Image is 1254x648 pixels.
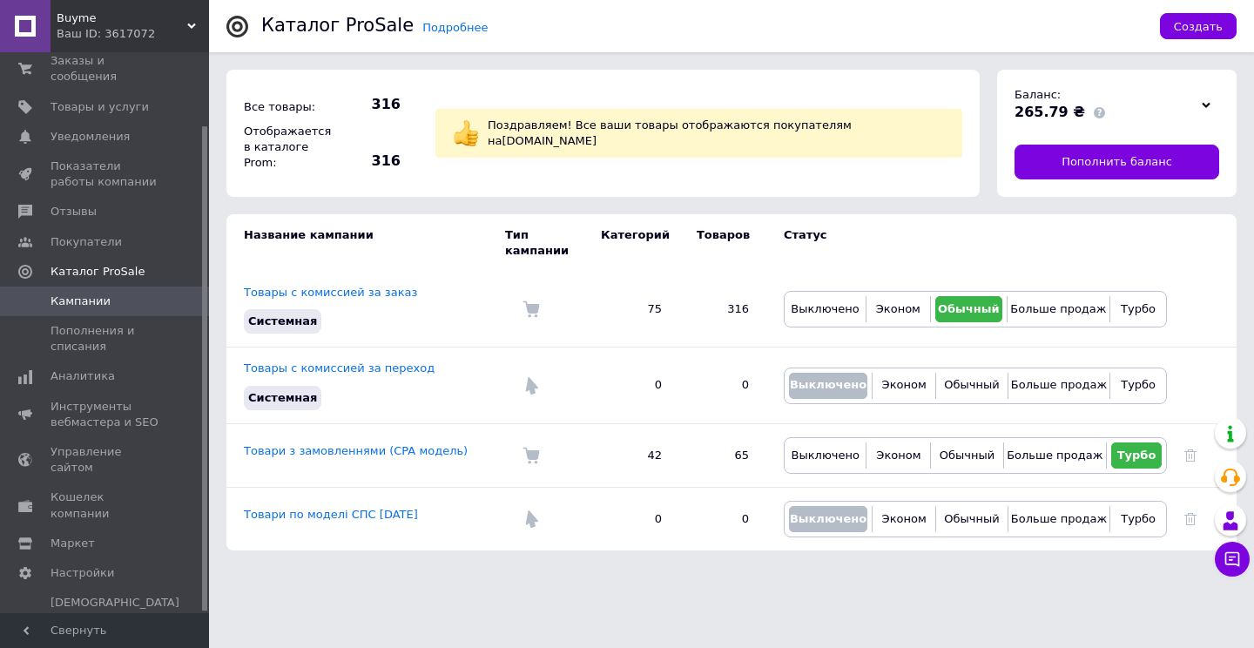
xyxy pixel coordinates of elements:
[57,26,209,42] div: Ваш ID: 3617072
[239,119,335,176] div: Отображается в каталоге Prom:
[51,99,149,115] span: Товары и услуги
[522,447,540,464] img: Комиссия за заказ
[1121,512,1156,525] span: Турбо
[882,378,927,391] span: Эконом
[340,152,401,171] span: 316
[876,302,920,315] span: Эконом
[340,95,401,114] span: 316
[679,214,766,272] td: Товаров
[1013,506,1105,532] button: Больше продаж
[766,214,1167,272] td: Статус
[244,444,468,457] a: Товари з замовленнями (CPA модель)
[244,286,417,299] a: Товары с комиссией за заказ
[583,423,679,487] td: 42
[792,449,860,462] span: Выключено
[789,296,861,322] button: Выключено
[1115,373,1162,399] button: Турбо
[871,442,926,469] button: Эконом
[57,10,187,26] span: Buyme
[51,294,111,309] span: Кампании
[244,361,435,375] a: Товары с комиссией за переход
[51,234,122,250] span: Покупатели
[505,214,583,272] td: Тип кампании
[1011,378,1107,391] span: Больше продаж
[790,512,866,525] span: Выключено
[226,214,505,272] td: Название кампании
[51,53,161,84] span: Заказы и сообщения
[935,296,1002,322] button: Обычный
[1011,512,1107,525] span: Больше продаж
[248,314,317,327] span: Системная
[1012,296,1105,322] button: Больше продаж
[483,113,949,153] div: Поздравляем! Все ваши товары отображаются покупателям на [DOMAIN_NAME]
[51,565,114,581] span: Настройки
[1015,88,1061,101] span: Баланс:
[789,373,867,399] button: Выключено
[51,399,161,430] span: Инструменты вебмастера и SEO
[679,423,766,487] td: 65
[248,391,317,404] span: Системная
[1184,512,1197,525] a: Удалить
[1121,302,1156,315] span: Турбо
[1117,449,1156,462] span: Турбо
[789,506,867,532] button: Выключено
[938,302,1000,315] span: Обычный
[877,373,931,399] button: Эконом
[940,373,1002,399] button: Обычный
[882,512,927,525] span: Эконом
[1174,20,1223,33] span: Создать
[583,214,679,272] td: Категорий
[1184,449,1197,462] a: Удалить
[1015,104,1085,120] span: 265.79 ₴
[51,129,130,145] span: Уведомления
[51,368,115,384] span: Аналитика
[51,536,95,551] span: Маркет
[51,159,161,190] span: Показатели работы компании
[522,510,540,528] img: Комиссия за переход
[1111,442,1162,469] button: Турбо
[679,272,766,348] td: 316
[1015,145,1219,179] a: Пополнить баланс
[940,449,994,462] span: Обычный
[935,442,998,469] button: Обычный
[422,21,488,34] a: Подробнее
[1008,442,1102,469] button: Больше продаж
[790,378,866,391] span: Выключено
[51,323,161,354] span: Пополнения и списания
[583,348,679,423] td: 0
[876,449,920,462] span: Эконом
[51,444,161,476] span: Управление сайтом
[51,264,145,280] span: Каталог ProSale
[1121,378,1156,391] span: Турбо
[583,487,679,550] td: 0
[244,508,418,521] a: Товари по моделі СПС [DATE]
[679,487,766,550] td: 0
[1115,506,1162,532] button: Турбо
[1115,296,1162,322] button: Турбо
[51,489,161,521] span: Кошелек компании
[261,17,414,35] div: Каталог ProSale
[944,378,999,391] span: Обычный
[1062,154,1172,170] span: Пополнить баланс
[1160,13,1237,39] button: Создать
[940,506,1002,532] button: Обычный
[944,512,999,525] span: Обычный
[877,506,931,532] button: Эконом
[522,377,540,395] img: Комиссия за переход
[791,302,859,315] span: Выключено
[522,300,540,318] img: Комиссия за заказ
[789,442,861,469] button: Выключено
[453,120,479,146] img: :+1:
[583,272,679,348] td: 75
[679,348,766,423] td: 0
[51,204,97,219] span: Отзывы
[1007,449,1102,462] span: Больше продаж
[1215,542,1250,577] button: Чат с покупателем
[1010,302,1106,315] span: Больше продаж
[239,95,335,119] div: Все товары:
[1013,373,1105,399] button: Больше продаж
[871,296,926,322] button: Эконом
